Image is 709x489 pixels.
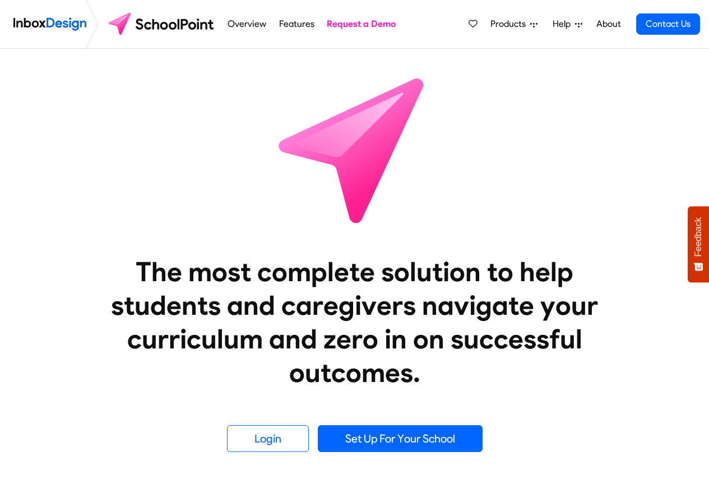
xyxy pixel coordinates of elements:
[593,13,624,35] a: About
[490,17,530,31] span: Products
[553,17,575,31] span: Help
[636,13,700,35] a: Contact Us
[254,49,456,250] img: icon_schoolpoint.svg
[548,13,587,35] a: Help
[276,13,317,35] a: Features
[486,13,542,35] a: Products
[324,13,399,35] a: Request a Demo
[688,206,709,282] button: Feedback - Show survey
[225,13,270,35] a: Overview
[89,255,621,389] heading: The most complete solution to help students and caregivers navigate your curriculum and zero in o...
[227,425,309,452] a: Login
[318,425,483,452] a: Set Up For Your School
[103,11,221,38] img: schoolpoint logo
[693,217,703,257] span: Feedback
